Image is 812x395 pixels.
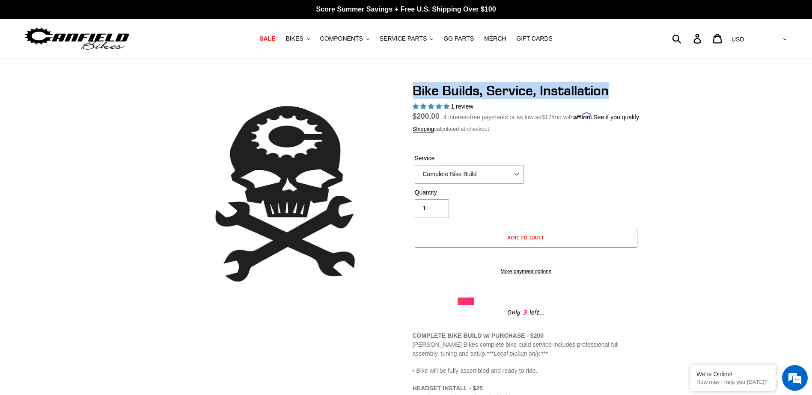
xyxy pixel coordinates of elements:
[413,103,451,110] span: 5.00 stars
[27,43,49,64] img: d_696896380_company_1647369064580_696896380
[512,33,557,44] a: GIFT CARDS
[50,108,118,194] span: We're online!
[480,33,510,44] a: MERCH
[507,234,544,241] span: Add to cart
[696,371,769,377] div: We're Online!
[9,47,22,60] div: Navigation go back
[255,33,280,44] a: SALE
[415,154,524,163] label: Service
[443,111,639,122] p: 4 interest-free payments or as low as /mo with .
[281,33,314,44] button: BIKES
[140,4,161,25] div: Minimize live chat window
[677,29,699,48] input: Search
[375,33,437,44] button: SERVICE PARTS
[413,83,639,99] h1: Bike Builds, Service, Installation
[439,33,478,44] a: GG PARTS
[415,268,637,275] a: More payment options
[451,103,473,110] span: 1 review
[24,25,131,52] img: Canfield Bikes
[521,307,529,318] span: 3
[458,305,595,318] div: Only left...
[541,114,551,121] span: $17
[413,366,639,375] p: • Bike will be fully assembled and ready to ride.
[259,35,275,42] span: SALE
[415,229,637,248] button: Add to cart
[316,33,374,44] button: COMPONENTS
[413,385,483,392] strong: HEADSET INSTALL - $25
[413,125,639,133] div: calculated at checkout.
[574,112,592,120] span: Affirm
[413,331,639,358] p: [PERSON_NAME] Bikes complete bike build service includes professional full assembly, tuning and s...
[286,35,303,42] span: BIKES
[516,35,553,42] span: GIFT CARDS
[413,112,440,121] span: $200.00
[484,35,506,42] span: MERCH
[4,233,163,263] textarea: Type your message and hit 'Enter'
[380,35,427,42] span: SERVICE PARTS
[415,188,524,197] label: Quantity
[696,379,769,385] p: How may I help you today?
[593,114,639,121] a: See if you qualify - Learn more about Affirm Financing (opens in modal)
[57,48,157,59] div: Chat with us now
[413,332,544,339] strong: COMPLETE BIKE BUILD w/ PURCHASE - $200
[413,126,434,133] a: Shipping
[443,35,474,42] span: GG PARTS
[320,35,363,42] span: COMPONENTS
